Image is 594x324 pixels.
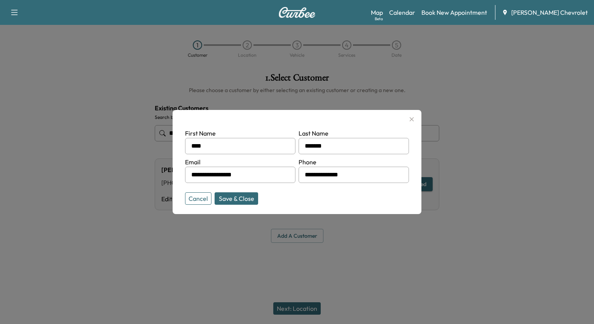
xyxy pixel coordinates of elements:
button: Cancel [185,192,211,205]
img: Curbee Logo [278,7,316,18]
span: [PERSON_NAME] Chevrolet [511,8,588,17]
a: Book New Appointment [421,8,487,17]
a: Calendar [389,8,415,17]
button: Save & Close [215,192,258,205]
label: First Name [185,129,216,137]
label: Phone [299,158,316,166]
a: MapBeta [371,8,383,17]
div: Beta [375,16,383,22]
label: Last Name [299,129,328,137]
label: Email [185,158,201,166]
